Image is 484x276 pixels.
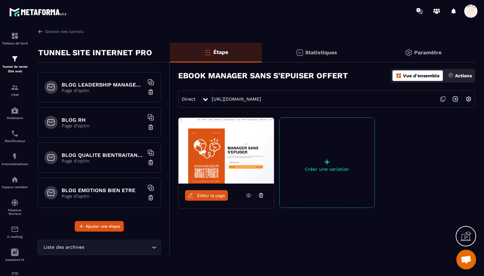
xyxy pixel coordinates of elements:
[11,32,19,40] img: formation
[2,148,28,171] a: automationsautomationsAutomatisations
[455,73,472,78] p: Actions
[2,64,28,74] p: Tunnel de vente Site web
[38,46,152,59] p: TUNNEL SITE INTERNET PRO
[11,84,19,91] img: formation
[212,96,261,102] a: [URL][DOMAIN_NAME]
[62,158,144,163] p: Page d'optin
[185,190,228,201] a: Éditer la page
[2,102,28,125] a: automationsautomationsWebinaire
[305,49,337,56] p: Statistiques
[38,29,83,35] a: Gestion des tunnels
[197,193,225,198] span: Éditer la page
[462,93,475,105] img: setting-w.858f3a88.svg
[148,159,154,166] img: trash
[2,258,28,262] p: Assistant IA
[2,93,28,97] p: CRM
[148,124,154,131] img: trash
[178,118,274,184] img: image
[2,125,28,148] a: schedulerschedulerPlanificateur
[204,48,212,56] img: bars-o.4a397970.svg
[148,194,154,201] img: trash
[42,244,86,251] span: Liste des archives
[449,93,462,105] img: arrow-next.bcc2205e.svg
[213,49,228,55] p: Étape
[86,244,150,251] input: Search for option
[148,89,154,95] img: trash
[2,116,28,120] p: Webinaire
[11,199,19,207] img: social-network
[11,107,19,114] img: automations
[62,152,144,158] h6: BLOG QUALITE BIENTRAITANCE
[62,187,144,193] h6: BLOG EMOTIONS BIEN ETRE
[2,171,28,194] a: automationsautomationsEspace membre
[38,29,43,35] img: arrow
[2,220,28,243] a: emailemailE-mailing
[86,223,120,230] span: Ajouter une étape
[456,250,476,269] div: Ouvrir le chat
[9,6,68,18] img: logo
[38,240,161,255] div: Search for option
[2,243,28,266] a: Assistant IA
[2,185,28,189] p: Espace membre
[182,96,196,102] span: Direct
[296,49,304,57] img: stats.20deebd0.svg
[11,153,19,161] img: automations
[62,88,144,93] p: Page d'optin
[11,176,19,184] img: automations
[2,194,28,220] a: social-networksocial-networkRéseaux Sociaux
[405,49,413,57] img: setting-gr.5f69749f.svg
[62,82,144,88] h6: BLOG LEADERSHIP MANAGEMENT
[2,27,28,50] a: formationformationTableau de bord
[2,162,28,166] p: Automatisations
[403,73,440,78] p: Vue d'ensemble
[280,157,374,166] p: +
[2,235,28,238] p: E-mailing
[2,208,28,215] p: Réseaux Sociaux
[11,225,19,233] img: email
[11,55,19,63] img: formation
[396,73,402,79] img: dashboard-orange.40269519.svg
[2,79,28,102] a: formationformationCRM
[414,49,442,56] p: Paramètre
[62,117,144,123] h6: BLOG RH
[2,139,28,143] p: Planificateur
[62,193,144,199] p: Page d'optin
[75,221,124,232] button: Ajouter une étape
[11,130,19,138] img: scheduler
[62,123,144,128] p: Page d'optin
[280,166,374,172] p: Créer une variation
[178,71,348,80] h3: EBOOK MANAGER SANS S'EPUISER OFFERT
[2,41,28,45] p: Tableau de bord
[2,50,28,79] a: formationformationTunnel de vente Site web
[448,73,454,79] img: actions.d6e523a2.png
